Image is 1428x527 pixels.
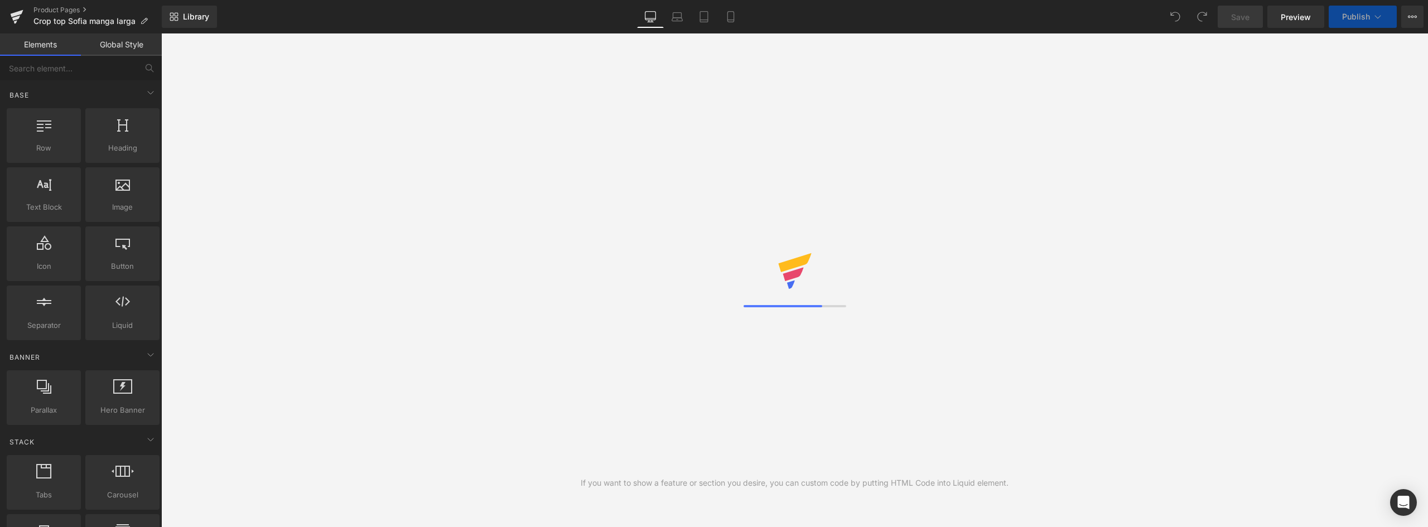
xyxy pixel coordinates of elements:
[89,320,156,331] span: Liquid
[89,260,156,272] span: Button
[1329,6,1397,28] button: Publish
[664,6,691,28] a: Laptop
[10,142,78,154] span: Row
[1401,6,1424,28] button: More
[89,404,156,416] span: Hero Banner
[8,352,41,362] span: Banner
[33,17,136,26] span: Crop top Sofia manga larga
[1231,11,1249,23] span: Save
[1164,6,1186,28] button: Undo
[1390,489,1417,516] div: Open Intercom Messenger
[691,6,717,28] a: Tablet
[10,260,78,272] span: Icon
[10,201,78,213] span: Text Block
[33,6,162,14] a: Product Pages
[8,90,30,100] span: Base
[1191,6,1213,28] button: Redo
[89,142,156,154] span: Heading
[89,201,156,213] span: Image
[162,6,217,28] a: New Library
[717,6,744,28] a: Mobile
[8,437,36,447] span: Stack
[1281,11,1311,23] span: Preview
[10,320,78,331] span: Separator
[581,477,1009,489] div: If you want to show a feature or section you desire, you can custom code by putting HTML Code int...
[10,489,78,501] span: Tabs
[1267,6,1324,28] a: Preview
[81,33,162,56] a: Global Style
[183,12,209,22] span: Library
[1342,12,1370,21] span: Publish
[10,404,78,416] span: Parallax
[637,6,664,28] a: Desktop
[89,489,156,501] span: Carousel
